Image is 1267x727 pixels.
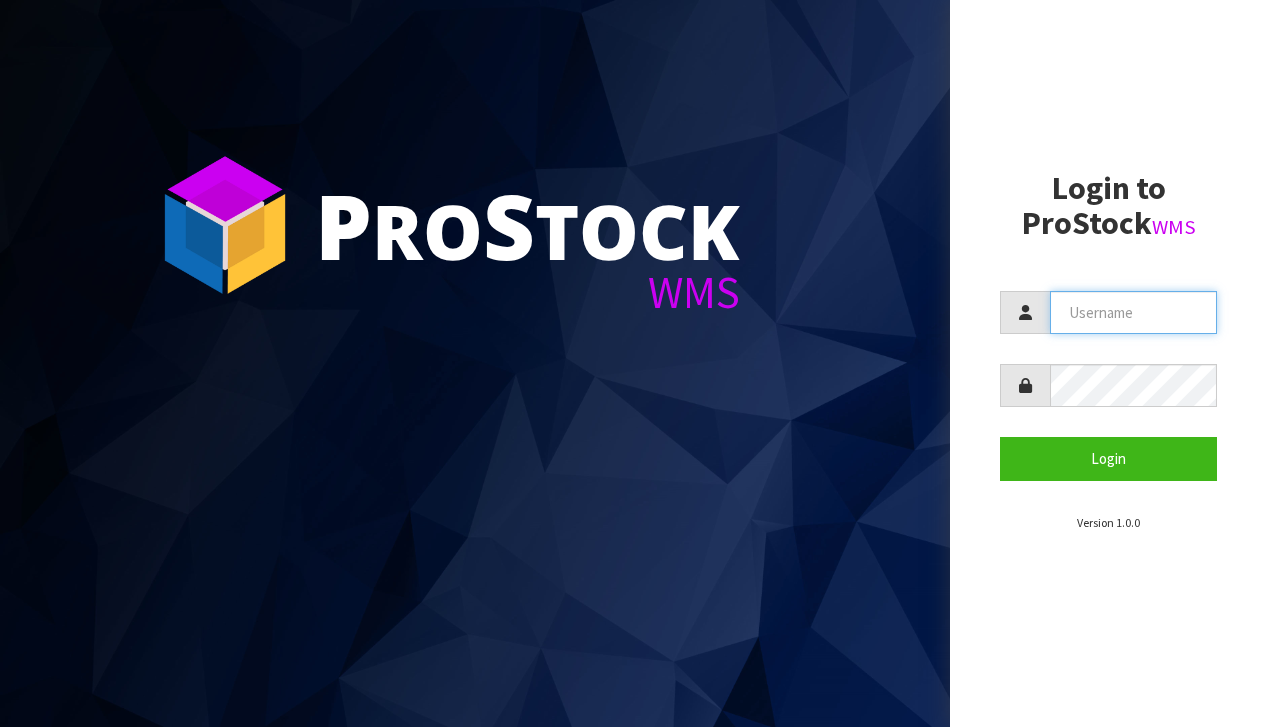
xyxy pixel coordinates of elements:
h2: Login to ProStock [1000,171,1217,241]
button: Login [1000,437,1217,480]
div: WMS [315,270,740,315]
img: ProStock Cube [150,150,300,300]
span: P [315,164,372,286]
small: WMS [1152,214,1196,240]
span: S [483,164,535,286]
small: Version 1.0.0 [1077,515,1140,530]
input: Username [1050,291,1217,334]
div: ro tock [315,180,740,270]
